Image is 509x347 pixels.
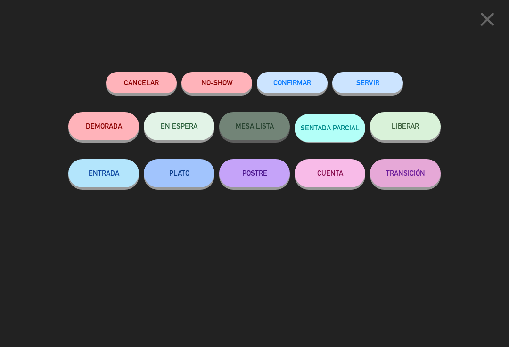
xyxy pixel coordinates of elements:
span: LIBERAR [392,122,419,130]
button: SENTADA PARCIAL [295,114,365,142]
button: LIBERAR [370,112,441,140]
button: TRANSICIÓN [370,159,441,187]
button: Cancelar [106,72,177,93]
button: DEMORADA [68,112,139,140]
button: PLATO [144,159,214,187]
i: close [476,8,499,31]
button: ENTRADA [68,159,139,187]
span: CONFIRMAR [273,79,311,87]
button: CONFIRMAR [257,72,328,93]
button: SERVIR [332,72,403,93]
button: NO-SHOW [181,72,252,93]
button: MESA LISTA [219,112,290,140]
button: close [473,7,502,35]
button: POSTRE [219,159,290,187]
button: CUENTA [295,159,365,187]
button: EN ESPERA [144,112,214,140]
